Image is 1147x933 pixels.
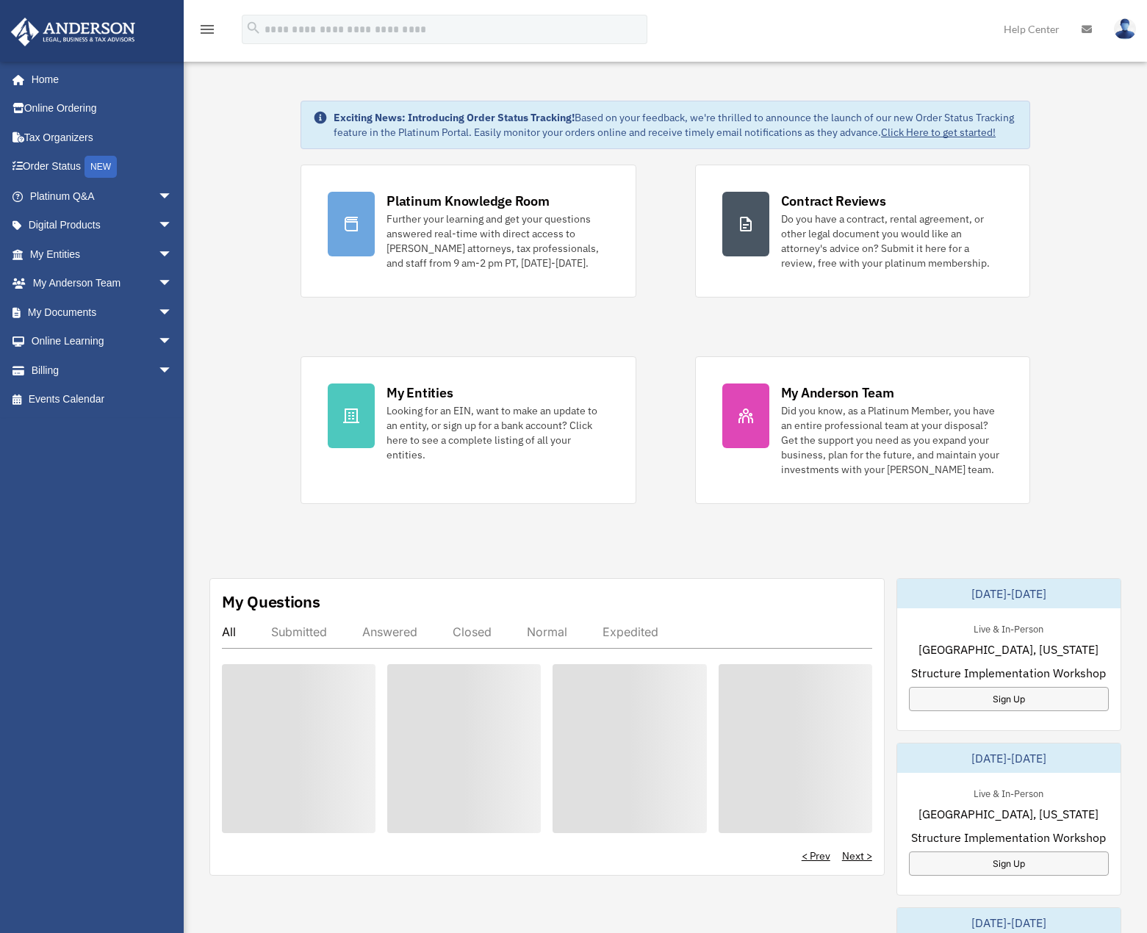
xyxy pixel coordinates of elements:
a: Digital Productsarrow_drop_down [10,211,195,240]
div: [DATE]-[DATE] [897,579,1121,608]
div: Live & In-Person [962,620,1055,635]
img: Anderson Advisors Platinum Portal [7,18,140,46]
div: Did you know, as a Platinum Member, you have an entire professional team at your disposal? Get th... [781,403,1003,477]
a: Platinum Knowledge Room Further your learning and get your questions answered real-time with dire... [301,165,636,298]
div: Normal [527,624,567,639]
a: Next > [842,849,872,863]
div: Contract Reviews [781,192,886,210]
a: Order StatusNEW [10,152,195,182]
span: arrow_drop_down [158,239,187,270]
div: Expedited [603,624,658,639]
div: NEW [85,156,117,178]
div: Based on your feedback, we're thrilled to announce the launch of our new Order Status Tracking fe... [334,110,1018,140]
a: menu [198,26,216,38]
a: Billingarrow_drop_down [10,356,195,385]
a: Platinum Q&Aarrow_drop_down [10,181,195,211]
span: arrow_drop_down [158,269,187,299]
a: My Documentsarrow_drop_down [10,298,195,327]
div: Further your learning and get your questions answered real-time with direct access to [PERSON_NAM... [386,212,608,270]
a: My Entities Looking for an EIN, want to make an update to an entity, or sign up for a bank accoun... [301,356,636,504]
a: My Entitiesarrow_drop_down [10,239,195,269]
div: My Questions [222,591,320,613]
a: Contract Reviews Do you have a contract, rental agreement, or other legal document you would like... [695,165,1030,298]
span: arrow_drop_down [158,211,187,241]
span: arrow_drop_down [158,356,187,386]
a: < Prev [802,849,830,863]
a: My Anderson Team Did you know, as a Platinum Member, you have an entire professional team at your... [695,356,1030,504]
div: My Entities [386,383,453,402]
strong: Exciting News: Introducing Order Status Tracking! [334,111,575,124]
div: All [222,624,236,639]
div: Submitted [271,624,327,639]
span: Structure Implementation Workshop [911,829,1106,846]
div: Answered [362,624,417,639]
div: Do you have a contract, rental agreement, or other legal document you would like an attorney's ad... [781,212,1003,270]
div: Closed [453,624,492,639]
a: Sign Up [909,687,1109,711]
div: My Anderson Team [781,383,894,402]
div: Looking for an EIN, want to make an update to an entity, or sign up for a bank account? Click her... [386,403,608,462]
a: Events Calendar [10,385,195,414]
a: My Anderson Teamarrow_drop_down [10,269,195,298]
img: User Pic [1114,18,1136,40]
a: Tax Organizers [10,123,195,152]
span: arrow_drop_down [158,298,187,328]
a: Online Ordering [10,94,195,123]
i: search [245,20,262,36]
span: [GEOGRAPHIC_DATA], [US_STATE] [918,805,1099,823]
a: Home [10,65,187,94]
a: Sign Up [909,851,1109,876]
span: arrow_drop_down [158,327,187,357]
div: [DATE]-[DATE] [897,743,1121,773]
a: Click Here to get started! [881,126,996,139]
div: Live & In-Person [962,785,1055,800]
span: arrow_drop_down [158,181,187,212]
div: Platinum Knowledge Room [386,192,550,210]
span: Structure Implementation Workshop [911,664,1106,682]
i: menu [198,21,216,38]
span: [GEOGRAPHIC_DATA], [US_STATE] [918,641,1099,658]
a: Online Learningarrow_drop_down [10,327,195,356]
